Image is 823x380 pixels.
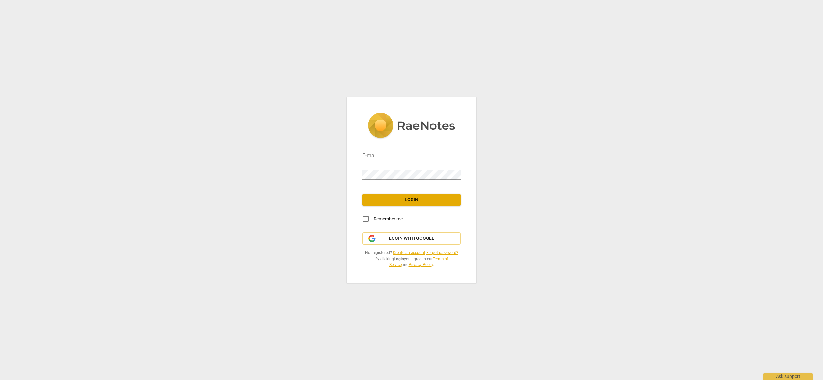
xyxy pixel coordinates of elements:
span: Remember me [374,216,403,222]
button: Login with Google [362,232,461,245]
a: Forgot password? [426,250,458,255]
button: Login [362,194,461,206]
span: Not registered? | [362,250,461,256]
span: By clicking you agree to our and . [362,256,461,267]
span: Login [368,197,455,203]
a: Terms of Service [389,257,448,267]
a: Create an account [393,250,425,255]
a: Privacy Policy [409,262,433,267]
div: Ask support [763,373,813,380]
b: Login [394,257,404,261]
span: Login with Google [389,235,434,242]
img: 5ac2273c67554f335776073100b6d88f.svg [368,113,455,140]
